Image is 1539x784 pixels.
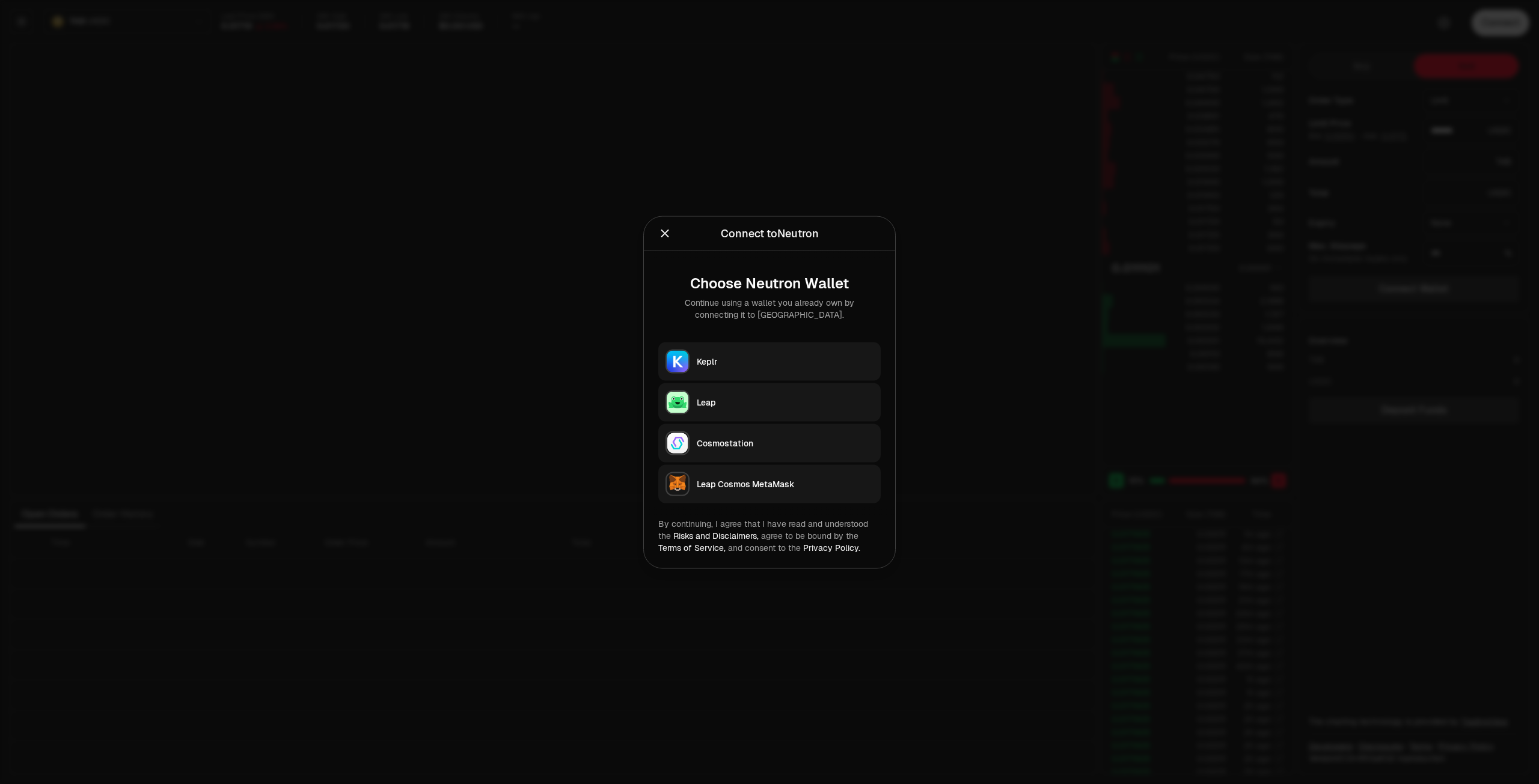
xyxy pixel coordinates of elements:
button: KeplrKeplr [658,342,881,380]
button: Close [658,225,672,242]
button: Leap Cosmos MetaMaskLeap Cosmos MetaMask [658,464,881,503]
img: Leap [667,391,688,413]
div: Keplr [697,355,874,367]
div: Cosmostation [697,437,874,449]
div: Choose Neutron Wallet [668,275,871,291]
img: Keplr [667,350,688,372]
a: Risks and Disclaimers, [673,530,759,541]
div: Connect to Neutron [721,225,819,242]
div: Leap [697,396,874,408]
img: Leap Cosmos MetaMask [667,473,688,494]
div: By continuing, I agree that I have read and understood the agree to be bound by the and consent t... [658,517,881,553]
button: LeapLeap [658,383,881,421]
a: Privacy Policy. [803,542,860,553]
div: Continue using a wallet you already own by connecting it to [GEOGRAPHIC_DATA]. [668,296,871,320]
button: CosmostationCosmostation [658,424,881,462]
a: Terms of Service, [658,542,726,553]
img: Cosmostation [667,432,688,454]
div: Leap Cosmos MetaMask [697,478,874,490]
